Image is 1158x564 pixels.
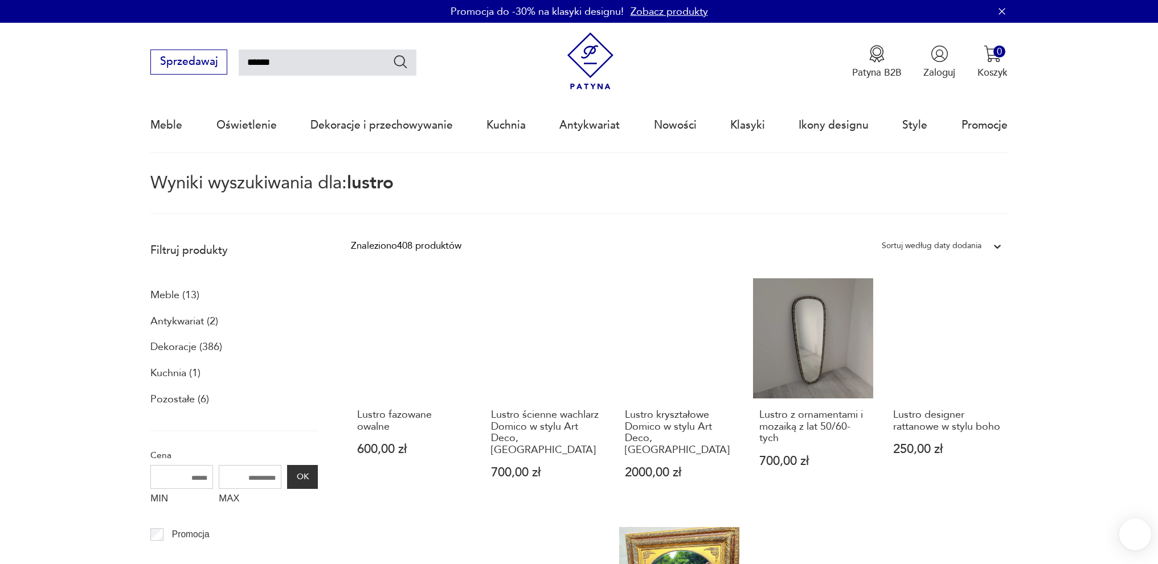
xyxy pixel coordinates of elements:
a: Sprzedawaj [150,58,227,67]
img: Ikonka użytkownika [931,45,948,63]
a: Antykwariat (2) [150,312,218,331]
a: Lustro z ornamentami i mozaiką z lat 50/60-tychLustro z ornamentami i mozaiką z lat 50/60-tych700... [753,278,873,505]
div: Znaleziono 408 produktów [351,238,461,253]
p: 2000,00 zł [625,467,733,479]
div: 0 [993,46,1005,57]
button: Patyna B2B [852,45,902,79]
p: Promocja do -30% na klasyki designu! [451,5,624,19]
h3: Lustro z ornamentami i mozaiką z lat 50/60-tych [759,409,868,444]
a: Kuchnia [486,99,526,151]
a: Zobacz produkty [631,5,708,19]
a: Oświetlenie [216,99,277,151]
a: Lustro fazowane owalneLustro fazowane owalne600,00 zł [351,278,471,505]
iframe: Smartsupp widget button [1119,518,1151,550]
p: 600,00 zł [357,443,465,455]
a: Klasyki [730,99,765,151]
h3: Lustro designer rattanowe w stylu boho [893,409,1001,433]
span: lustro [347,171,394,195]
h3: Lustro kryształowe Domico w stylu Art Deco, [GEOGRAPHIC_DATA] [625,409,733,456]
img: Ikona medalu [868,45,886,63]
a: Ikona medaluPatyna B2B [852,45,902,79]
div: Sortuj według daty dodania [882,238,981,253]
a: Dekoracje i przechowywanie [310,99,453,151]
a: Style [902,99,927,151]
p: 700,00 zł [759,455,868,467]
a: Lustro kryształowe Domico w stylu Art Deco, NiemcyLustro kryształowe Domico w stylu Art Deco, [GE... [619,278,739,505]
label: MAX [219,489,281,511]
a: Kuchnia (1) [150,364,200,383]
label: MIN [150,489,213,511]
a: Promocje [961,99,1008,151]
button: Zaloguj [923,45,955,79]
img: Patyna - sklep z meblami i dekoracjami vintage [562,32,619,90]
a: Nowości [654,99,697,151]
p: Promocja [172,527,210,542]
p: Koszyk [977,66,1008,79]
button: 0Koszyk [977,45,1008,79]
a: Lustro ścienne wachlarz Domico w stylu Art Deco, NiemcyLustro ścienne wachlarz Domico w stylu Art... [485,278,605,505]
p: 700,00 zł [491,467,599,479]
a: Meble [150,99,182,151]
p: Patyna B2B [852,66,902,79]
button: Szukaj [392,53,409,70]
p: Cena [150,448,318,463]
a: Dekoracje (386) [150,337,222,357]
h3: Lustro fazowane owalne [357,409,465,433]
p: Wyniki wyszukiwania dla: [150,175,1007,214]
a: Lustro designer rattanowe w stylu bohoLustro designer rattanowe w stylu boho250,00 zł [887,278,1007,505]
img: Ikona koszyka [984,45,1001,63]
a: Antykwariat [559,99,620,151]
button: Sprzedawaj [150,50,227,75]
p: Zaloguj [923,66,955,79]
button: OK [287,465,318,489]
a: Meble (13) [150,286,199,305]
a: Ikony designu [799,99,869,151]
p: 250,00 zł [893,443,1001,455]
h3: Lustro ścienne wachlarz Domico w stylu Art Deco, [GEOGRAPHIC_DATA] [491,409,599,456]
p: Filtruj produkty [150,243,318,258]
a: Pozostałe (6) [150,390,209,409]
